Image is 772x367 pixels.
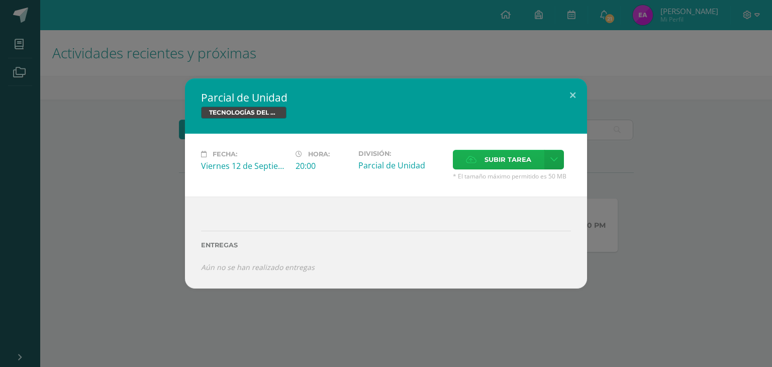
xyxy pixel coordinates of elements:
[358,160,445,171] div: Parcial de Unidad
[201,262,315,272] i: Aún no se han realizado entregas
[201,107,286,119] span: TECNOLOGÍAS DEL APRENDIZAJE Y LA COMUNICACIÓN
[453,172,571,180] span: * El tamaño máximo permitido es 50 MB
[558,78,587,113] button: Close (Esc)
[308,150,330,158] span: Hora:
[201,160,287,171] div: Viernes 12 de Septiembre
[201,90,571,105] h2: Parcial de Unidad
[213,150,237,158] span: Fecha:
[296,160,350,171] div: 20:00
[201,241,571,249] label: Entregas
[358,150,445,157] label: División:
[485,150,531,169] span: Subir tarea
